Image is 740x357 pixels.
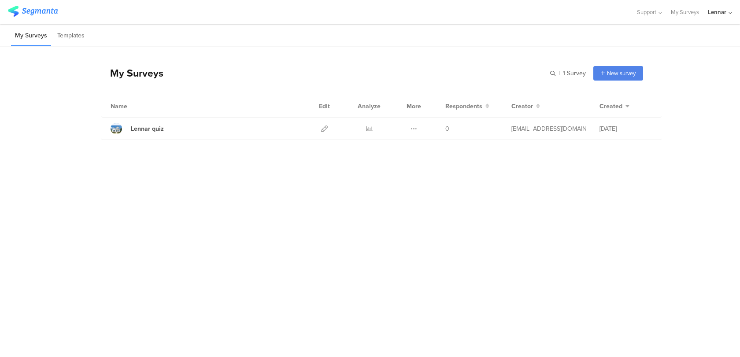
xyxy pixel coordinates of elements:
img: segmanta logo [8,6,58,17]
span: | [557,69,561,78]
div: Edit [315,95,334,117]
span: 0 [445,124,449,133]
button: Created [599,102,629,111]
div: [DATE] [599,124,652,133]
div: Name [111,102,163,111]
div: Lennar [708,8,726,16]
div: More [404,95,423,117]
span: 1 Survey [563,69,586,78]
button: Respondents [445,102,489,111]
button: Creator [511,102,540,111]
a: Lennar quiz [111,123,164,134]
span: Respondents [445,102,482,111]
li: My Surveys [11,26,51,46]
span: New survey [607,69,636,77]
div: gillat@segmanta.com [511,124,586,133]
div: Analyze [356,95,382,117]
span: Support [637,8,656,16]
div: Lennar quiz [131,124,164,133]
span: Creator [511,102,533,111]
li: Templates [53,26,89,46]
div: My Surveys [101,66,163,81]
span: Created [599,102,622,111]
